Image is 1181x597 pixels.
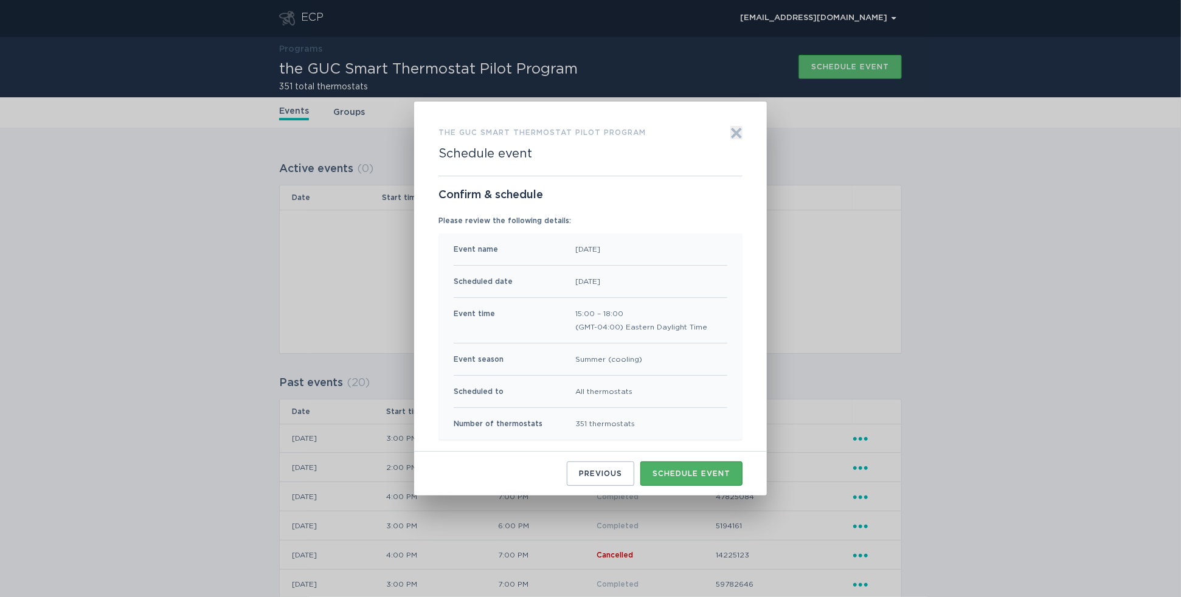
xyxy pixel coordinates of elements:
[640,461,743,486] button: Schedule event
[454,275,513,288] div: Scheduled date
[414,102,767,495] div: Form to create an event
[438,214,743,227] div: Please review the following details:
[454,353,504,366] div: Event season
[575,275,600,288] div: [DATE]
[567,461,634,486] button: Previous
[454,385,504,398] div: Scheduled to
[575,243,600,256] div: [DATE]
[653,470,730,477] div: Schedule event
[579,470,622,477] div: Previous
[454,307,495,334] div: Event time
[454,243,498,256] div: Event name
[438,126,646,139] h3: the GUC Smart Thermostat Pilot Program
[575,307,707,320] span: 15:00 – 18:00
[730,126,743,139] button: Exit
[575,385,632,398] div: All thermostats
[575,353,642,366] div: Summer (cooling)
[438,188,743,202] p: Confirm & schedule
[575,320,707,334] span: (GMT-04:00) Eastern Daylight Time
[454,417,542,430] div: Number of thermostats
[438,147,532,161] h2: Schedule event
[575,417,635,430] div: 351 thermostats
